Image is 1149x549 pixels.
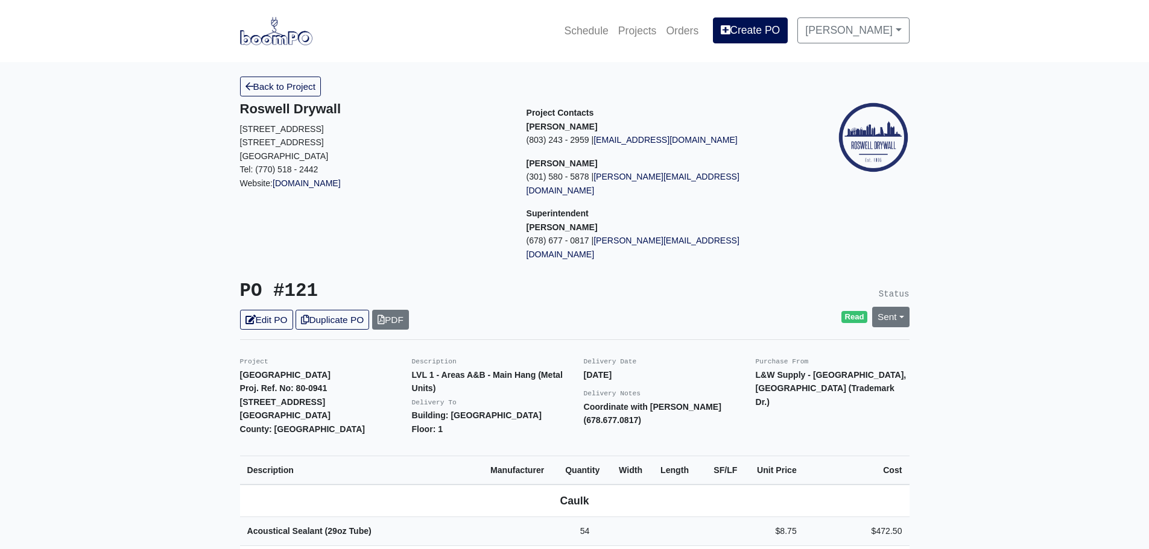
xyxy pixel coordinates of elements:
[527,133,795,147] p: (803) 243 - 2959 |
[240,358,268,365] small: Project
[240,424,366,434] strong: County: [GEOGRAPHIC_DATA]
[240,136,508,149] p: [STREET_ADDRESS]
[804,517,910,546] td: $472.50
[872,307,910,327] a: Sent
[713,17,788,43] a: Create PO
[412,399,457,406] small: Delivery To
[372,310,409,330] a: PDF
[240,122,508,136] p: [STREET_ADDRESS]
[584,370,612,380] strong: [DATE]
[584,390,641,397] small: Delivery Notes
[558,456,612,485] th: Quantity
[744,517,803,546] td: $8.75
[240,310,293,330] a: Edit PO
[584,402,721,425] strong: Coordinate with [PERSON_NAME] (678.677.0817)
[527,170,795,197] p: (301) 580 - 5878 |
[756,358,809,365] small: Purchase From
[559,17,613,44] a: Schedule
[240,163,508,177] p: Tel: (770) 518 - 2442
[700,456,745,485] th: SF/LF
[527,222,598,232] strong: [PERSON_NAME]
[613,17,662,44] a: Projects
[240,370,331,380] strong: [GEOGRAPHIC_DATA]
[240,280,566,303] h3: PO #121
[247,526,372,536] strong: Acoustical Sealant (29oz Tube)
[240,101,508,117] h5: Roswell Drywall
[240,383,328,393] strong: Proj. Ref. No: 80-0941
[527,236,739,259] a: [PERSON_NAME][EMAIL_ADDRESS][DOMAIN_NAME]
[240,17,312,45] img: boomPO
[240,149,508,163] p: [GEOGRAPHIC_DATA]
[797,17,909,43] a: [PERSON_NAME]
[240,397,326,407] strong: [STREET_ADDRESS]
[756,368,910,409] p: L&W Supply - [GEOGRAPHIC_DATA], [GEOGRAPHIC_DATA] (Trademark Dr.)
[527,209,589,218] span: Superintendent
[593,135,738,145] a: [EMAIL_ADDRESS][DOMAIN_NAME]
[527,234,795,261] p: (678) 677 - 0817 |
[412,410,542,420] strong: Building: [GEOGRAPHIC_DATA]
[240,77,321,96] a: Back to Project
[412,424,443,434] strong: Floor: 1
[240,410,331,420] strong: [GEOGRAPHIC_DATA]
[612,456,653,485] th: Width
[584,358,637,365] small: Delivery Date
[483,456,558,485] th: Manufacturer
[804,456,910,485] th: Cost
[240,101,508,190] div: Website:
[558,517,612,546] td: 54
[744,456,803,485] th: Unit Price
[527,172,739,195] a: [PERSON_NAME][EMAIL_ADDRESS][DOMAIN_NAME]
[273,178,341,188] a: [DOMAIN_NAME]
[841,311,867,323] span: Read
[653,456,700,485] th: Length
[240,456,484,485] th: Description
[412,358,457,365] small: Description
[527,158,598,168] strong: [PERSON_NAME]
[661,17,703,44] a: Orders
[879,289,910,299] small: Status
[412,370,563,394] strong: LVL 1 - Areas A&B - Main Hang (Metal Units)
[527,122,598,131] strong: [PERSON_NAME]
[560,495,589,507] b: Caulk
[527,108,594,118] span: Project Contacts
[296,310,369,330] a: Duplicate PO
